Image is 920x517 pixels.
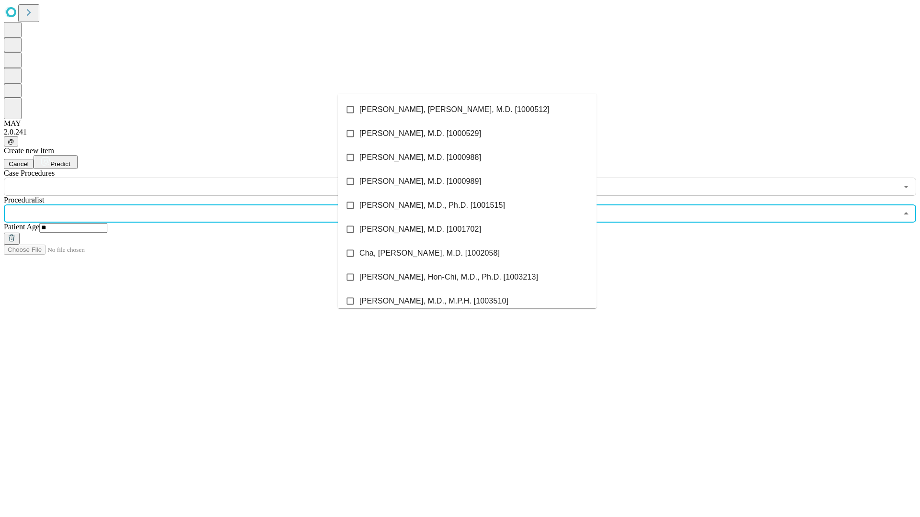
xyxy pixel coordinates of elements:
[899,180,913,193] button: Open
[50,160,70,168] span: Predict
[899,207,913,220] button: Close
[4,196,44,204] span: Proceduralist
[4,223,39,231] span: Patient Age
[4,169,55,177] span: Scheduled Procedure
[4,128,916,136] div: 2.0.241
[359,104,550,115] span: [PERSON_NAME], [PERSON_NAME], M.D. [1000512]
[4,119,916,128] div: MAY
[359,200,505,211] span: [PERSON_NAME], M.D., Ph.D. [1001515]
[4,136,18,146] button: @
[34,155,78,169] button: Predict
[359,247,500,259] span: Cha, [PERSON_NAME], M.D. [1002058]
[8,138,14,145] span: @
[4,159,34,169] button: Cancel
[359,128,481,139] span: [PERSON_NAME], M.D. [1000529]
[359,224,481,235] span: [PERSON_NAME], M.D. [1001702]
[359,271,538,283] span: [PERSON_NAME], Hon-Chi, M.D., Ph.D. [1003213]
[4,146,54,155] span: Create new item
[359,152,481,163] span: [PERSON_NAME], M.D. [1000988]
[359,176,481,187] span: [PERSON_NAME], M.D. [1000989]
[9,160,29,168] span: Cancel
[359,295,508,307] span: [PERSON_NAME], M.D., M.P.H. [1003510]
